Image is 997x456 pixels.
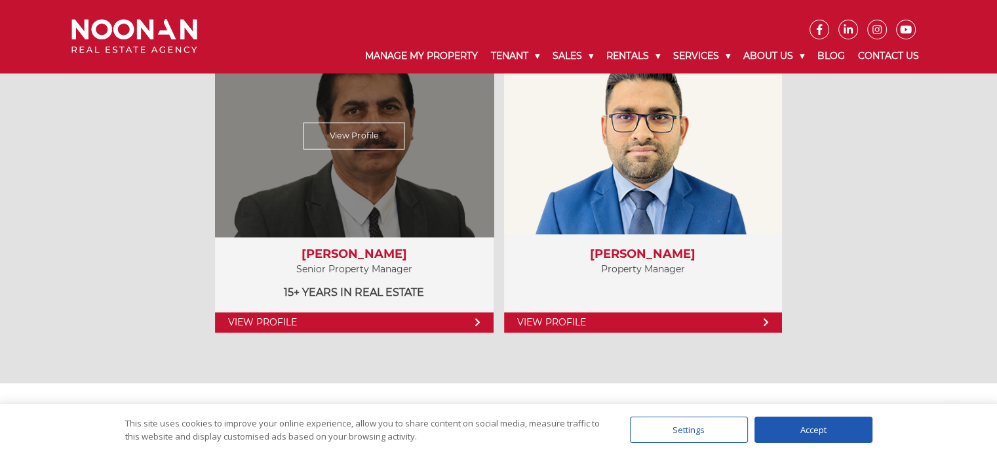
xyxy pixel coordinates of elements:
[71,19,197,54] img: Noonan Real Estate Agency
[504,312,782,333] a: View Profile
[517,247,769,262] h3: [PERSON_NAME]
[359,39,484,73] a: Manage My Property
[737,39,811,73] a: About Us
[125,417,604,443] div: This site uses cookies to improve your online experience, allow you to share content on social me...
[517,261,769,278] p: Property Manager
[811,39,851,73] a: Blog
[228,284,480,301] p: 15+ years in Real Estate
[600,39,667,73] a: Rentals
[484,39,546,73] a: Tenant
[303,122,405,149] a: View Profile
[228,247,480,262] h3: [PERSON_NAME]
[228,261,480,278] p: Senior Property Manager
[630,417,748,443] div: Settings
[754,417,872,443] div: Accept
[851,39,926,73] a: Contact Us
[667,39,737,73] a: Services
[215,312,493,333] a: View Profile
[546,39,600,73] a: Sales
